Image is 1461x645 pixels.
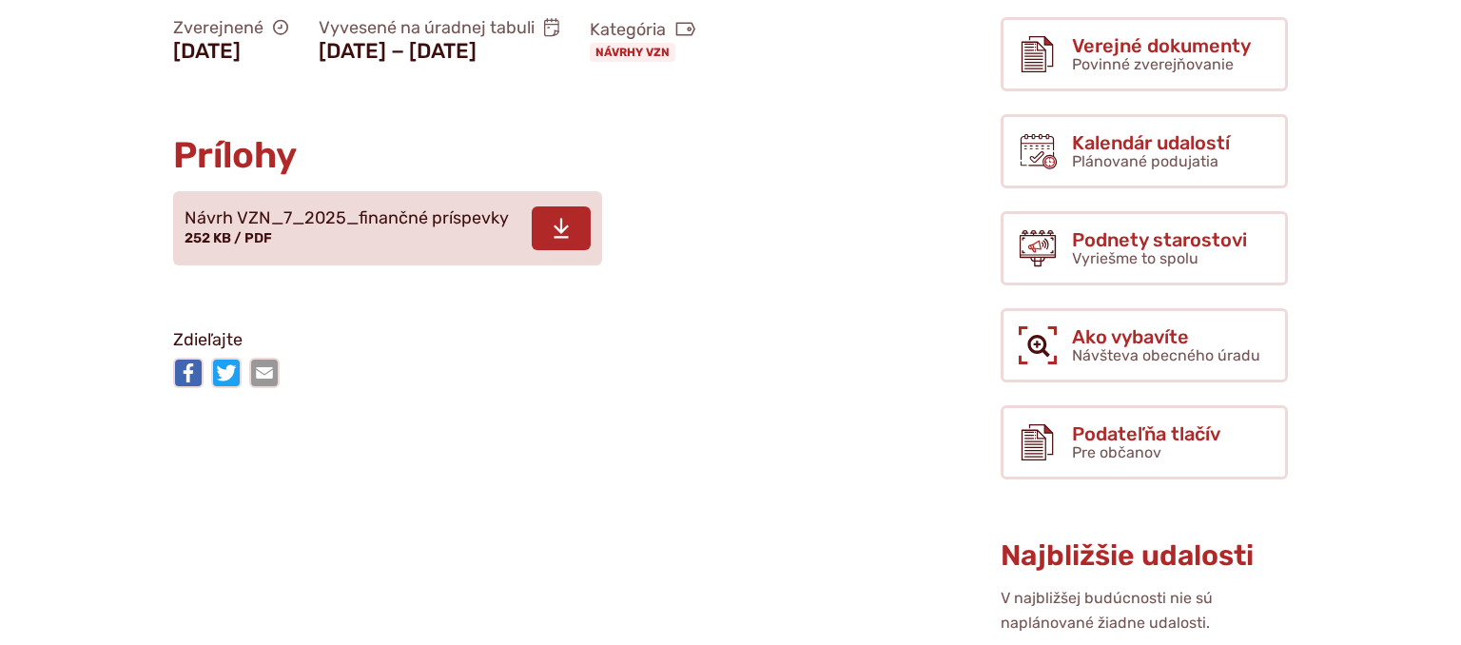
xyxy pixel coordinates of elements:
[1072,35,1251,56] span: Verejné dokumenty
[1001,586,1288,636] p: V najbližšej budúcnosti nie sú naplánované žiadne udalosti.
[173,191,602,265] a: Návrh VZN_7_2025_finančné príspevky 252 KB / PDF
[173,39,288,64] figcaption: [DATE]
[1072,443,1161,461] span: Pre občanov
[185,209,509,228] span: Návrh VZN_7_2025_finančné príspevky
[173,17,288,39] span: Zverejnené
[1001,211,1288,285] a: Podnety starostovi Vyriešme to spolu
[319,17,559,39] span: Vyvesené na úradnej tabuli
[1072,152,1218,170] span: Plánované podujatia
[1072,229,1247,250] span: Podnety starostovi
[590,43,675,62] a: Návrhy VZN
[1072,132,1230,153] span: Kalendár udalostí
[1072,326,1260,347] span: Ako vybavíte
[1001,540,1288,572] h3: Najbližšie udalosti
[185,230,272,246] span: 252 KB / PDF
[173,326,848,355] p: Zdieľajte
[249,358,280,388] img: Zdieľať e-mailom
[173,358,204,388] img: Zdieľať na Facebooku
[211,358,242,388] img: Zdieľať na Twitteri
[1072,423,1220,444] span: Podateľňa tlačív
[1072,346,1260,364] span: Návšteva obecného úradu
[173,136,848,176] h2: Prílohy
[1072,55,1234,73] span: Povinné zverejňovanie
[1001,17,1288,91] a: Verejné dokumenty Povinné zverejňovanie
[590,19,696,41] span: Kategória
[1072,249,1198,267] span: Vyriešme to spolu
[319,39,559,64] figcaption: [DATE] − [DATE]
[1001,308,1288,382] a: Ako vybavíte Návšteva obecného úradu
[1001,405,1288,479] a: Podateľňa tlačív Pre občanov
[1001,114,1288,188] a: Kalendár udalostí Plánované podujatia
